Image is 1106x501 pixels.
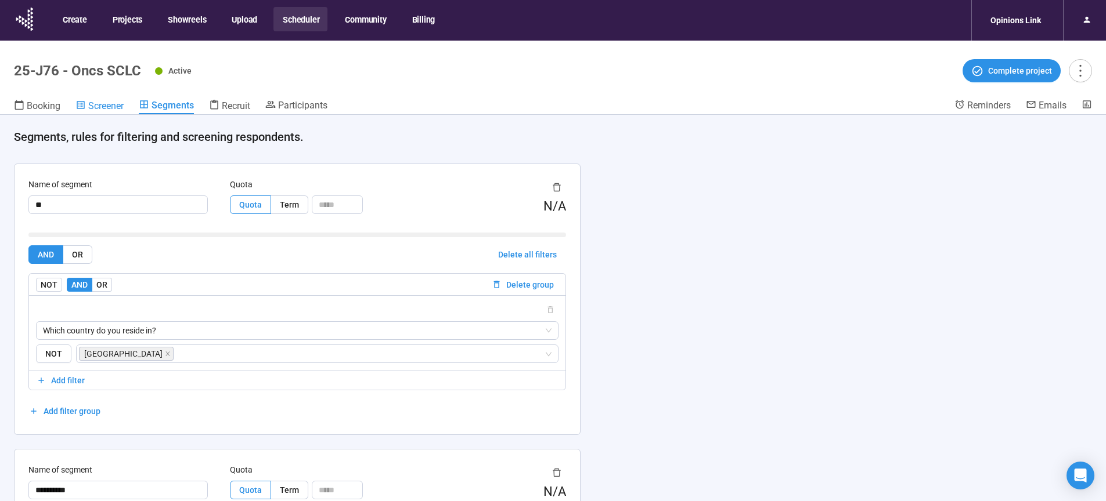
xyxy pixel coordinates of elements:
[552,183,561,192] span: delete
[336,7,394,31] button: Community
[230,463,253,476] label: Quota
[79,347,174,361] span: United States of America
[14,99,60,114] a: Booking
[43,322,552,339] span: Which country do you reside in?
[280,200,299,209] span: Term
[165,351,171,357] span: close
[983,9,1048,31] div: Opinions Link
[988,64,1052,77] span: Complete project
[273,7,327,31] button: Scheduler
[265,99,327,113] a: Participants
[498,248,557,261] span: Delete all filters
[547,463,566,482] button: delete
[103,7,150,31] button: Projects
[489,245,566,264] button: Delete all filters
[552,468,561,477] span: delete
[239,485,262,495] span: Quota
[222,100,250,111] span: Recruit
[152,100,194,111] span: Segments
[547,178,566,197] button: delete
[28,178,92,191] label: Name of segment
[84,347,163,360] span: [GEOGRAPHIC_DATA]
[963,59,1061,82] button: Complete project
[967,100,1011,111] span: Reminders
[209,99,250,114] a: Recruit
[230,178,253,191] label: Quota
[139,99,194,114] a: Segments
[239,200,262,209] span: Quota
[53,7,95,31] button: Create
[28,463,92,476] label: Name of segment
[71,280,88,289] span: AND
[1039,100,1067,111] span: Emails
[1069,59,1092,82] button: more
[27,100,60,111] span: Booking
[543,197,566,217] div: N/A
[158,7,214,31] button: Showreels
[1067,462,1094,489] div: Open Intercom Messenger
[14,129,1083,145] h4: Segments, rules for filtering and screening respondents.
[88,100,124,111] span: Screener
[403,7,444,31] button: Billing
[44,405,100,418] span: Add filter group
[72,250,83,259] span: OR
[222,7,265,31] button: Upload
[1072,63,1088,78] span: more
[954,99,1011,113] a: Reminders
[14,63,141,79] h1: 25-J76 - Oncs SCLC
[75,99,124,114] a: Screener
[506,278,554,291] span: Delete group
[29,371,565,390] button: Add filter
[278,100,327,111] span: Participants
[28,402,101,420] button: Add filter group
[38,250,54,259] span: AND
[487,278,559,292] button: Delete group
[1026,99,1067,113] a: Emails
[168,66,192,75] span: Active
[96,280,107,289] span: OR
[51,374,85,387] span: Add filter
[280,485,299,495] span: Term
